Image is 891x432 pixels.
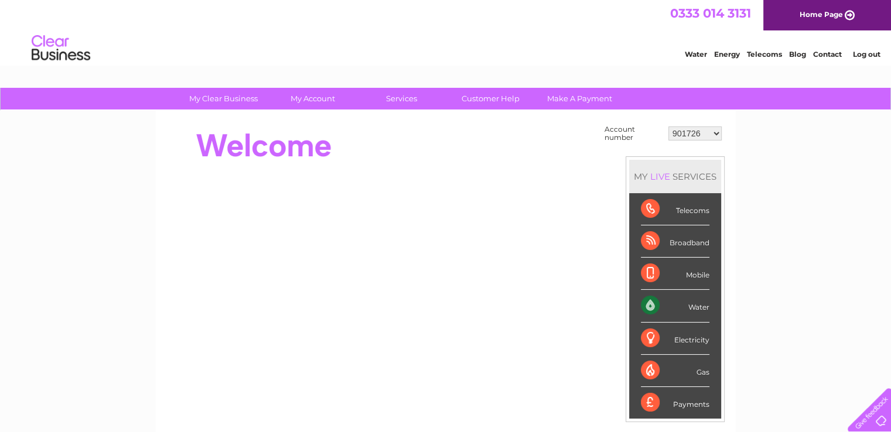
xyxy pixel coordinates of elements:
[531,88,628,109] a: Make A Payment
[641,323,709,355] div: Electricity
[175,88,272,109] a: My Clear Business
[353,88,450,109] a: Services
[648,171,672,182] div: LIVE
[641,258,709,290] div: Mobile
[31,30,91,66] img: logo.png
[789,50,806,59] a: Blog
[670,6,751,20] a: 0333 014 3131
[641,193,709,225] div: Telecoms
[629,160,721,193] div: MY SERVICES
[641,387,709,419] div: Payments
[852,50,880,59] a: Log out
[442,88,539,109] a: Customer Help
[641,355,709,387] div: Gas
[641,290,709,322] div: Water
[685,50,707,59] a: Water
[169,6,723,57] div: Clear Business is a trading name of Verastar Limited (registered in [GEOGRAPHIC_DATA] No. 3667643...
[714,50,740,59] a: Energy
[264,88,361,109] a: My Account
[602,122,665,145] td: Account number
[813,50,842,59] a: Contact
[641,225,709,258] div: Broadband
[747,50,782,59] a: Telecoms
